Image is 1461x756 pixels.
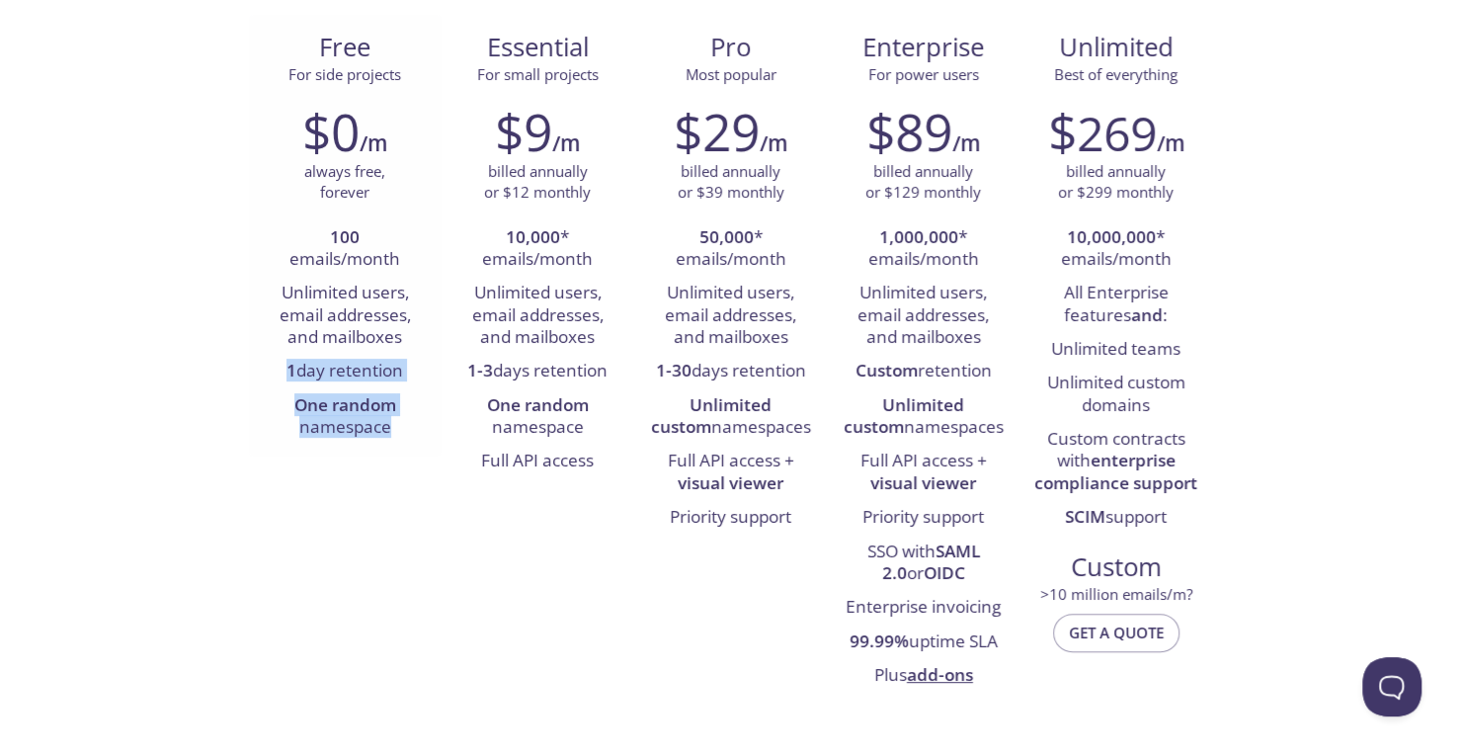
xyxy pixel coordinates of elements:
[879,225,958,248] strong: 1,000,000
[850,630,909,652] strong: 99.99%
[264,221,427,278] li: emails/month
[1067,225,1156,248] strong: 10,000,000
[924,561,965,584] strong: OIDC
[1054,64,1177,84] span: Best of everything
[686,64,776,84] span: Most popular
[649,445,812,501] li: Full API access +
[477,64,599,84] span: For small projects
[842,355,1005,388] li: retention
[487,393,589,416] strong: One random
[870,471,976,494] strong: visual viewer
[952,126,980,160] h6: /m
[1034,367,1197,423] li: Unlimited custom domains
[1035,550,1196,584] span: Custom
[1077,101,1157,165] span: 269
[842,445,1005,501] li: Full API access +
[649,389,812,446] li: namespaces
[868,64,979,84] span: For power users
[1034,333,1197,367] li: Unlimited teams
[304,161,385,204] p: always free, forever
[264,389,427,446] li: namespace
[907,663,973,686] a: add-ons
[552,126,580,160] h6: /m
[1069,620,1164,645] span: Get a quote
[656,359,691,381] strong: 1-30
[484,161,591,204] p: billed annually or $12 monthly
[678,471,783,494] strong: visual viewer
[760,126,787,160] h6: /m
[1053,614,1179,651] button: Get a quote
[456,277,619,355] li: Unlimited users, email addresses, and mailboxes
[842,536,1005,592] li: SSO with or
[265,31,426,64] span: Free
[1040,584,1192,604] span: > 10 million emails/m?
[843,31,1004,64] span: Enterprise
[1131,303,1163,326] strong: and
[1065,505,1105,528] strong: SCIM
[699,225,754,248] strong: 50,000
[882,540,980,584] strong: SAML 2.0
[842,389,1005,446] li: namespaces
[674,102,760,161] h2: $29
[678,161,784,204] p: billed annually or $39 monthly
[649,277,812,355] li: Unlimited users, email addresses, and mailboxes
[264,277,427,355] li: Unlimited users, email addresses, and mailboxes
[456,389,619,446] li: namespace
[288,64,401,84] span: For side projects
[1048,102,1157,161] h2: $
[844,393,965,438] strong: Unlimited custom
[1034,277,1197,333] li: All Enterprise features :
[456,355,619,388] li: days retention
[842,277,1005,355] li: Unlimited users, email addresses, and mailboxes
[1362,657,1421,716] iframe: Help Scout Beacon - Open
[456,221,619,278] li: * emails/month
[1034,221,1197,278] li: * emails/month
[842,501,1005,535] li: Priority support
[650,31,811,64] span: Pro
[1058,161,1174,204] p: billed annually or $299 monthly
[649,501,812,535] li: Priority support
[1034,501,1197,535] li: support
[649,355,812,388] li: days retention
[842,591,1005,625] li: Enterprise invoicing
[855,359,918,381] strong: Custom
[842,221,1005,278] li: * emails/month
[649,221,812,278] li: * emails/month
[1034,423,1197,501] li: Custom contracts with
[866,102,952,161] h2: $89
[456,445,619,478] li: Full API access
[495,102,552,161] h2: $9
[286,359,296,381] strong: 1
[506,225,560,248] strong: 10,000
[842,659,1005,693] li: Plus
[302,102,360,161] h2: $0
[651,393,772,438] strong: Unlimited custom
[264,355,427,388] li: day retention
[1157,126,1184,160] h6: /m
[865,161,981,204] p: billed annually or $129 monthly
[294,393,396,416] strong: One random
[1034,449,1197,493] strong: enterprise compliance support
[330,225,360,248] strong: 100
[842,626,1005,659] li: uptime SLA
[360,126,387,160] h6: /m
[1059,30,1174,64] span: Unlimited
[467,359,493,381] strong: 1-3
[457,31,618,64] span: Essential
